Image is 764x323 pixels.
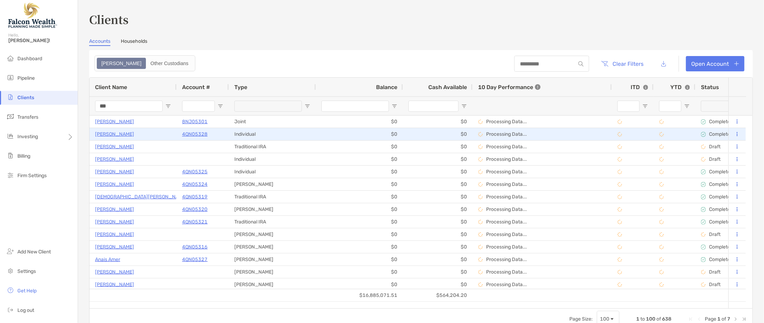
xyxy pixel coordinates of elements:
span: Investing [17,134,38,140]
span: Transfers [17,114,38,120]
div: [PERSON_NAME] [229,228,316,241]
a: [PERSON_NAME] [95,167,134,176]
p: [PERSON_NAME] [95,142,134,151]
img: add_new_client icon [6,247,15,255]
img: Processing Data icon [617,257,622,262]
a: [PERSON_NAME] [95,268,134,276]
div: Joint [229,116,316,128]
span: Client Name [95,84,127,90]
img: Processing Data icon [659,132,664,137]
span: Account # [182,84,210,90]
div: $0 [316,178,403,190]
img: Processing Data icon [478,170,483,174]
img: Processing Data icon [659,257,664,262]
div: Next Page [733,316,739,322]
a: [PERSON_NAME] [95,205,134,214]
img: complete icon [701,195,706,199]
img: Processing Data icon [478,207,483,212]
img: settings icon [6,267,15,275]
img: Processing Data icon [478,282,483,287]
img: Processing Data icon [478,245,483,250]
p: Completed [709,219,733,225]
p: Processing Data... [486,282,527,287]
button: Open Filter Menu [305,103,310,109]
div: Traditional IRA [229,216,316,228]
img: Processing Data icon [478,182,483,187]
p: [PERSON_NAME] [95,117,134,126]
div: $0 [403,166,473,178]
div: $0 [403,241,473,253]
span: Billing [17,153,30,159]
p: Completed [709,131,733,137]
img: draft icon [701,270,706,275]
a: [PERSON_NAME] [95,180,134,189]
img: Processing Data icon [617,220,622,224]
span: 1 [636,316,639,322]
div: 10 Day Performance [478,78,540,96]
span: 1 [717,316,720,322]
img: Processing Data icon [659,282,664,287]
span: [PERSON_NAME]! [8,38,73,44]
img: draft icon [701,157,706,162]
a: Open Account [686,56,744,71]
img: complete icon [701,170,706,174]
img: Processing Data icon [617,232,622,237]
img: Processing Data icon [659,207,664,212]
img: Processing Data icon [659,157,664,162]
div: $0 [403,178,473,190]
img: Processing Data icon [659,270,664,275]
button: Open Filter Menu [392,103,397,109]
p: Completed [709,257,733,262]
input: Client Name Filter Input [95,101,163,112]
div: $0 [316,278,403,291]
div: $0 [316,191,403,203]
img: get-help icon [6,286,15,294]
div: $0 [403,191,473,203]
button: Open Filter Menu [165,103,171,109]
img: clients icon [6,93,15,101]
p: 4QN05321 [182,218,208,226]
input: Cash Available Filter Input [408,101,459,112]
a: 4QN05328 [182,130,208,139]
p: Draft [709,231,720,237]
div: Traditional IRA [229,191,316,203]
div: segmented control [94,55,195,71]
div: $0 [316,253,403,266]
button: Open Filter Menu [218,103,223,109]
div: [PERSON_NAME] [229,266,316,278]
a: [PERSON_NAME] [95,130,134,139]
div: $0 [316,203,403,215]
a: 4QN05320 [182,205,208,214]
p: Completed [709,244,733,250]
span: Clients [17,95,34,101]
img: complete icon [701,257,706,262]
a: [PERSON_NAME] [95,243,134,251]
img: Processing Data icon [659,232,664,237]
div: YTD [670,84,690,90]
div: $0 [403,153,473,165]
img: input icon [578,61,584,66]
img: Processing Data icon [478,144,483,149]
p: Processing Data... [486,219,527,225]
img: Processing Data icon [659,195,664,199]
img: Processing Data icon [478,119,483,124]
p: Completed [709,206,733,212]
div: [PERSON_NAME] [229,241,316,253]
a: 4QN05324 [182,180,208,189]
div: [PERSON_NAME] [229,278,316,291]
img: Processing Data icon [659,144,664,149]
img: Processing Data icon [617,157,622,162]
a: 4QN05327 [182,255,208,264]
button: Open Filter Menu [642,103,648,109]
img: Processing Data icon [659,182,664,187]
span: 638 [662,316,671,322]
img: firm-settings icon [6,171,15,179]
img: pipeline icon [6,73,15,82]
span: of [722,316,726,322]
div: $0 [403,141,473,153]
